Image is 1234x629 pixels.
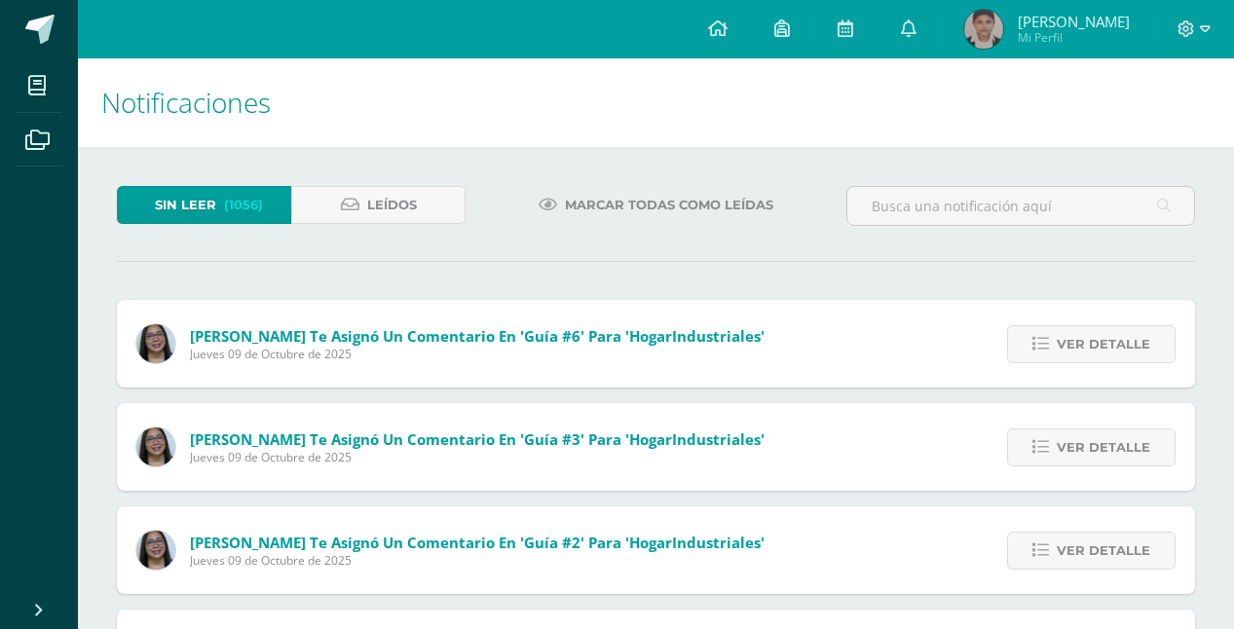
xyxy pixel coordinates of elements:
[190,552,765,569] span: Jueves 09 de Octubre de 2025
[224,187,263,223] span: (1056)
[964,10,1003,49] img: 7a069efb9e25c0888c78f72e6b421962.png
[117,186,291,224] a: Sin leer(1056)
[1018,29,1130,46] span: Mi Perfil
[136,531,175,570] img: 90c3bb5543f2970d9a0839e1ce488333.png
[291,186,466,224] a: Leídos
[1018,12,1130,31] span: [PERSON_NAME]
[155,187,216,223] span: Sin leer
[101,84,271,121] span: Notificaciones
[190,346,765,362] span: Jueves 09 de Octubre de 2025
[1057,429,1150,465] span: Ver detalle
[1057,533,1150,569] span: Ver detalle
[190,429,765,449] span: [PERSON_NAME] te asignó un comentario en 'Guía #3' para 'HogarIndustriales'
[847,187,1194,225] input: Busca una notificación aquí
[136,324,175,363] img: 90c3bb5543f2970d9a0839e1ce488333.png
[190,449,765,465] span: Jueves 09 de Octubre de 2025
[1057,326,1150,362] span: Ver detalle
[514,186,798,224] a: Marcar todas como leídas
[367,187,417,223] span: Leídos
[190,533,765,552] span: [PERSON_NAME] te asignó un comentario en 'Guía #2' para 'HogarIndustriales'
[190,326,765,346] span: [PERSON_NAME] te asignó un comentario en 'Guía #6' para 'HogarIndustriales'
[565,187,773,223] span: Marcar todas como leídas
[136,427,175,466] img: 90c3bb5543f2970d9a0839e1ce488333.png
